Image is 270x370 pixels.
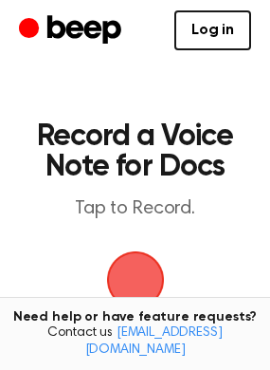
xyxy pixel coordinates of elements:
[34,121,236,182] h1: Record a Voice Note for Docs
[85,326,223,357] a: [EMAIL_ADDRESS][DOMAIN_NAME]
[174,10,251,50] a: Log in
[34,197,236,221] p: Tap to Record.
[107,251,164,308] img: Beep Logo
[19,12,126,49] a: Beep
[11,325,259,359] span: Contact us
